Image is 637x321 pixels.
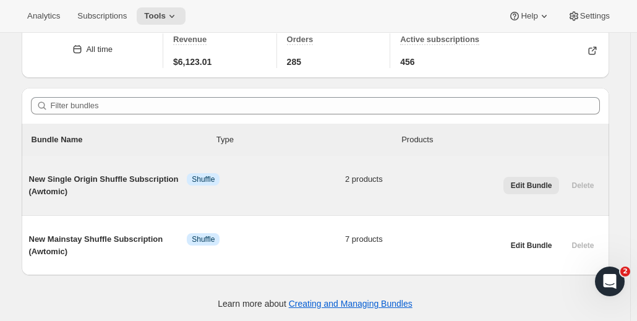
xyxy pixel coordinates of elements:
div: Type [216,134,401,146]
span: 2 products [345,173,503,186]
span: New Single Origin Shuffle Subscription (Awtomic) [29,173,187,198]
span: Edit Bundle [511,241,552,250]
span: Orders [287,35,314,44]
span: Shuffle [192,234,215,244]
p: Bundle Name [32,134,216,146]
span: 285 [287,56,301,68]
div: All time [86,43,113,56]
button: Edit Bundle [503,177,560,194]
span: Settings [580,11,610,21]
span: New Mainstay Shuffle Subscription (Awtomic) [29,233,187,258]
iframe: Intercom live chat [595,267,625,296]
span: Tools [144,11,166,21]
span: Active subscriptions [400,35,479,44]
button: Help [501,7,557,25]
button: Analytics [20,7,67,25]
button: Edit Bundle [503,237,560,254]
span: Analytics [27,11,60,21]
button: Subscriptions [70,7,134,25]
span: Subscriptions [77,11,127,21]
span: 7 products [345,233,503,246]
p: Learn more about [218,297,412,310]
input: Filter bundles [51,97,600,114]
span: Shuffle [192,174,215,184]
span: $6,123.01 [173,56,212,68]
span: 2 [620,267,630,276]
button: Settings [560,7,617,25]
span: Edit Bundle [511,181,552,190]
a: Creating and Managing Bundles [289,299,413,309]
button: Tools [137,7,186,25]
div: Products [401,134,586,146]
span: 456 [400,56,414,68]
span: Revenue [173,35,207,44]
span: Help [521,11,537,21]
